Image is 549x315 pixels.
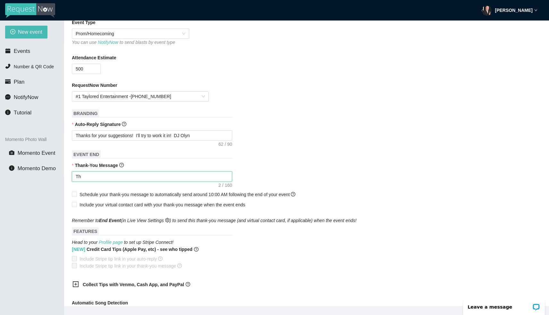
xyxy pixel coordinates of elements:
span: Plan [14,79,25,85]
b: Auto-Reply Signature [75,122,121,127]
b: Attendance Estimate [72,54,116,61]
b: Thank-You Message [75,163,118,168]
span: message [5,94,11,100]
span: EVENT END [72,150,101,159]
span: question-circle [291,192,295,196]
span: Momento Demo [18,165,56,171]
span: plus-square [72,281,79,287]
button: plus-circleNew event [5,26,47,38]
textarea: Th [72,171,232,182]
b: Automatic Song Detection [72,299,128,306]
b: Collect Tips with Venmo, Cash App, and PayPal [83,282,184,287]
span: question-circle [119,163,124,167]
b: Event Type [72,19,96,26]
span: phone [5,63,11,69]
span: Number & QR Code [14,64,54,69]
span: info-circle [5,110,11,115]
a: Profile page [99,240,123,245]
span: [NEW] [72,247,85,252]
i: Head to your to set up Stripe Connect! [72,240,173,245]
span: FEATURES [72,227,99,236]
span: Tutorial [14,110,31,116]
span: down [534,9,537,12]
span: question-circle [122,122,126,126]
span: Momento Event [18,150,55,156]
span: plus-circle [10,29,15,35]
span: camera [9,150,14,155]
span: info-circle [9,165,14,171]
span: Include Stripe tip link in your auto-reply [77,255,165,262]
a: NotifyNow [98,40,118,45]
i: Remember to (in Live View Settings ) to send this thank-you message (and virtual contact card, if... [72,218,357,223]
span: credit-card [5,79,11,84]
span: Include your virtual contact card with your thank-you message when the event ends [80,202,245,207]
strong: [PERSON_NAME] [495,8,533,13]
span: calendar [5,48,11,54]
div: You can use to send blasts by event type [72,39,189,46]
b: Credit Card Tips (Apple Pay, etc) - see who tipped [72,246,192,253]
span: question-circle [186,282,190,286]
span: Prom/Homecoming [76,29,185,38]
div: Collect Tips with Venmo, Cash App, and PayPalquestion-circle [67,277,228,293]
span: NotifyNow [14,94,38,100]
span: New event [18,28,42,36]
b: End Event [99,218,121,223]
span: Events [14,48,30,54]
span: question-circle [177,263,182,268]
span: question-circle [158,256,163,261]
span: Include Stripe tip link in your thank-you message [77,262,184,269]
span: #1 Taylored Entertainment - [PHONE_NUMBER] [76,92,205,101]
span: BRANDING [72,109,99,118]
span: Schedule your thank-you message to automatically send around 10:00 AM following the end of your e... [80,192,295,197]
span: setting [165,218,170,222]
img: RequestNow [5,3,55,18]
iframe: LiveChat chat widget [459,295,549,315]
b: RequestNow Number [72,82,117,89]
textarea: Thanks for your suggestions! I'll try to work it in! DJ Olyn [72,130,232,141]
span: question-circle [194,246,198,253]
